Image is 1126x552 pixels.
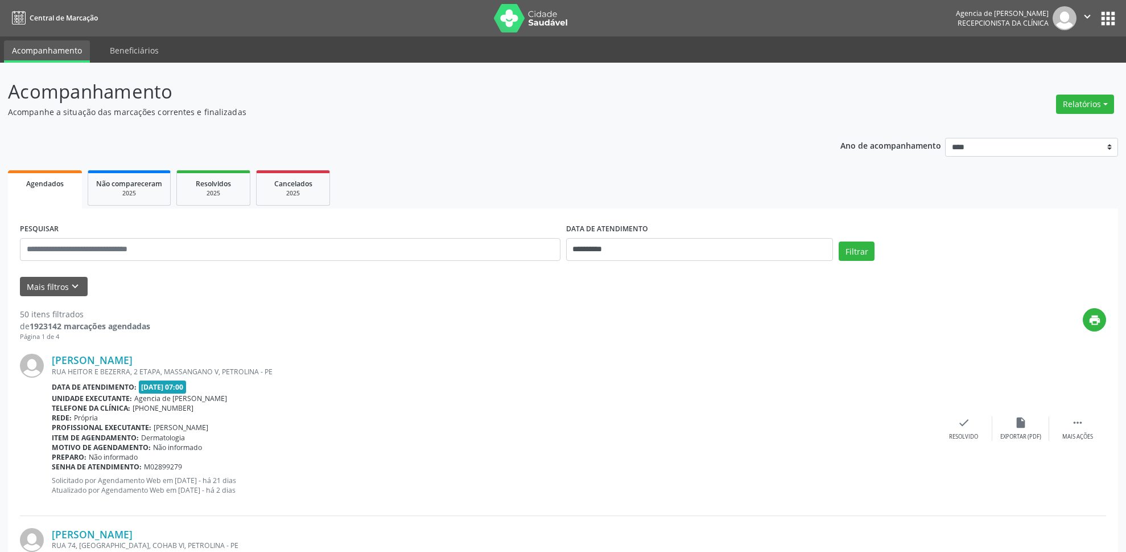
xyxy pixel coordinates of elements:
[96,179,162,189] span: Não compareceram
[958,416,970,429] i: check
[274,179,312,189] span: Cancelados
[141,433,185,443] span: Dermatologia
[30,321,150,332] strong: 1923142 marcações agendadas
[4,40,90,63] a: Acompanhamento
[1000,433,1041,441] div: Exportar (PDF)
[265,189,321,198] div: 2025
[154,423,208,432] span: [PERSON_NAME]
[52,462,142,472] b: Senha de atendimento:
[52,354,133,366] a: [PERSON_NAME]
[134,394,227,403] span: Agencia de [PERSON_NAME]
[20,220,59,238] label: PESQUISAR
[52,452,86,462] b: Preparo:
[1081,10,1094,23] i: 
[52,382,137,392] b: Data de atendimento:
[20,528,44,552] img: img
[185,189,242,198] div: 2025
[102,40,167,60] a: Beneficiários
[30,13,98,23] span: Central de Marcação
[956,9,1049,18] div: Agencia de [PERSON_NAME]
[196,179,231,189] span: Resolvidos
[139,381,187,394] span: [DATE] 07:00
[96,189,162,198] div: 2025
[133,403,193,413] span: [PHONE_NUMBER]
[1098,9,1118,28] button: apps
[69,280,81,293] i: keyboard_arrow_down
[839,242,875,261] button: Filtrar
[958,18,1049,28] span: Recepcionista da clínica
[74,413,98,423] span: Própria
[52,423,151,432] b: Profissional executante:
[1076,6,1098,30] button: 
[1062,433,1093,441] div: Mais ações
[20,308,150,320] div: 50 itens filtrados
[52,413,72,423] b: Rede:
[8,77,785,106] p: Acompanhamento
[1083,308,1106,332] button: print
[1071,416,1084,429] i: 
[52,476,935,495] p: Solicitado por Agendamento Web em [DATE] - há 21 dias Atualizado por Agendamento Web em [DATE] - ...
[840,138,941,152] p: Ano de acompanhamento
[26,179,64,189] span: Agendados
[52,541,935,550] div: RUA 74, [GEOGRAPHIC_DATA], COHAB VI, PETROLINA - PE
[153,443,202,452] span: Não informado
[20,332,150,342] div: Página 1 de 4
[20,277,88,297] button: Mais filtroskeyboard_arrow_down
[20,320,150,332] div: de
[52,403,130,413] b: Telefone da clínica:
[949,433,978,441] div: Resolvido
[8,9,98,27] a: Central de Marcação
[566,220,648,238] label: DATA DE ATENDIMENTO
[8,106,785,118] p: Acompanhe a situação das marcações correntes e finalizadas
[144,462,182,472] span: M02899279
[20,354,44,378] img: img
[52,367,935,377] div: RUA HEITOR E BEZERRA, 2 ETAPA, MASSANGANO V, PETROLINA - PE
[1056,95,1114,114] button: Relatórios
[1088,314,1101,326] i: print
[52,443,151,452] b: Motivo de agendamento:
[52,394,132,403] b: Unidade executante:
[52,433,139,443] b: Item de agendamento:
[52,528,133,541] a: [PERSON_NAME]
[1053,6,1076,30] img: img
[1014,416,1027,429] i: insert_drive_file
[89,452,138,462] span: Não informado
